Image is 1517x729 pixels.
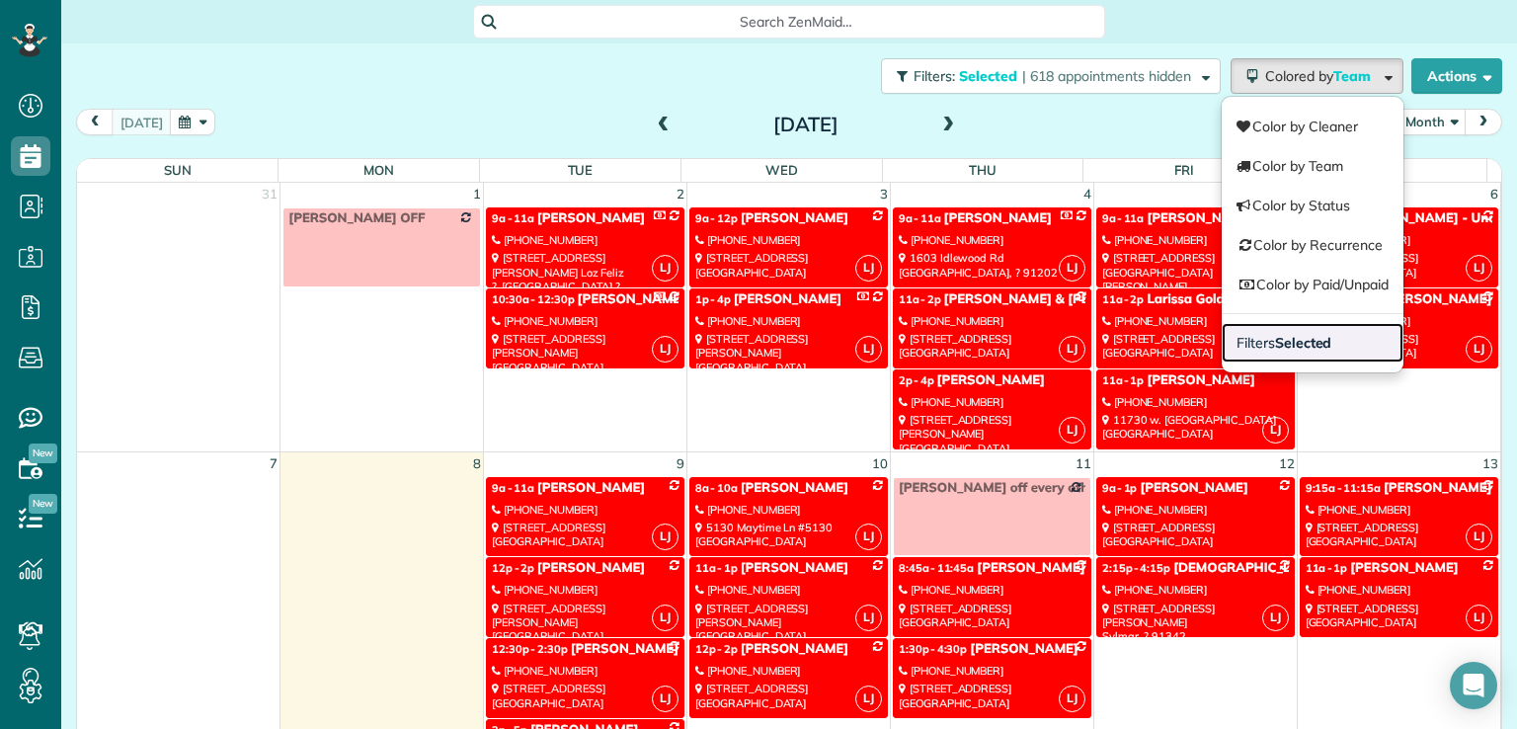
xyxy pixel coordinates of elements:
[1333,67,1374,85] span: Team
[537,480,645,496] span: [PERSON_NAME]
[537,560,645,576] span: [PERSON_NAME]
[899,561,974,575] span: 8:45a - 11:45a
[1466,255,1492,282] span: LJ
[899,682,1085,710] div: [STREET_ADDRESS] [GEOGRAPHIC_DATA]
[29,444,57,463] span: New
[492,292,574,306] span: 10:30a - 12:30p
[1306,583,1492,597] div: [PHONE_NUMBER]
[1140,480,1247,496] span: [PERSON_NAME]
[944,291,1176,307] span: [PERSON_NAME] & [PERSON_NAME]
[1480,452,1500,475] a: 13
[675,183,686,205] a: 2
[944,210,1052,226] span: [PERSON_NAME]
[899,602,1085,630] div: [STREET_ADDRESS] [GEOGRAPHIC_DATA]
[1275,334,1332,352] strong: Selected
[914,67,955,85] span: Filters:
[1102,503,1289,517] div: [PHONE_NUMBER]
[1466,336,1492,363] span: LJ
[695,292,731,306] span: 1p - 4p
[1222,225,1403,265] a: Color by Recurrence
[1102,602,1289,644] div: [STREET_ADDRESS][PERSON_NAME] Sylmar, ? 91342
[492,583,679,597] div: [PHONE_NUMBER]
[1466,605,1492,631] span: LJ
[492,233,679,247] div: [PHONE_NUMBER]
[878,183,890,205] a: 3
[695,251,882,280] div: [STREET_ADDRESS] [GEOGRAPHIC_DATA]
[1306,481,1381,495] span: 9:15a - 11:15a
[652,255,679,282] span: LJ
[471,183,483,205] a: 1
[29,494,57,514] span: New
[1173,560,1431,576] span: [DEMOGRAPHIC_DATA][PERSON_NAME]
[855,336,882,363] span: LJ
[492,561,534,575] span: 12p - 2p
[1306,503,1492,517] div: [PHONE_NUMBER]
[1059,417,1085,444] span: LJ
[492,251,679,293] div: [STREET_ADDRESS][PERSON_NAME] Loz Feliz ?, [GEOGRAPHIC_DATA] ?
[1350,560,1458,576] span: [PERSON_NAME]
[695,642,738,656] span: 12p - 2p
[1102,211,1145,225] span: 9a - 11a
[871,58,1221,94] a: Filters: Selected | 618 appointments hidden
[578,291,685,307] span: [PERSON_NAME]
[695,233,882,247] div: [PHONE_NUMBER]
[1222,107,1403,146] a: Color by Cleaner
[1450,662,1497,709] div: Open Intercom Messenger
[899,583,1085,597] div: [PHONE_NUMBER]
[492,521,679,549] div: [STREET_ADDRESS] [GEOGRAPHIC_DATA]
[970,641,1078,657] span: [PERSON_NAME]
[1102,583,1289,597] div: [PHONE_NUMBER]
[471,452,483,475] a: 8
[1222,146,1403,186] a: Color by Team
[1174,162,1194,178] span: Fri
[881,58,1221,94] button: Filters: Selected | 618 appointments hidden
[1222,323,1403,363] a: FiltersSelected
[1265,67,1378,85] span: Colored by
[537,210,645,226] span: [PERSON_NAME]
[1262,417,1289,444] span: LJ
[571,641,679,657] span: [PERSON_NAME]
[937,372,1045,388] span: [PERSON_NAME]
[1102,332,1289,361] div: [STREET_ADDRESS] [GEOGRAPHIC_DATA]
[492,682,679,710] div: [STREET_ADDRESS] [GEOGRAPHIC_DATA]
[870,452,890,475] a: 10
[1384,291,1491,307] span: [PERSON_NAME]
[1102,521,1289,549] div: [STREET_ADDRESS] [GEOGRAPHIC_DATA]
[695,332,882,374] div: [STREET_ADDRESS][PERSON_NAME] [GEOGRAPHIC_DATA]
[695,211,738,225] span: 9a - 12p
[1397,109,1467,135] button: Month
[1237,334,1331,352] span: Filters
[695,602,882,644] div: [STREET_ADDRESS][PERSON_NAME] [GEOGRAPHIC_DATA]
[260,183,279,205] a: 31
[1102,314,1289,328] div: [PHONE_NUMBER]
[899,413,1085,455] div: [STREET_ADDRESS][PERSON_NAME] [GEOGRAPHIC_DATA]
[492,332,679,374] div: [STREET_ADDRESS][PERSON_NAME] [GEOGRAPHIC_DATA]
[899,395,1085,409] div: [PHONE_NUMBER]
[1102,413,1289,442] div: 11730 w. [GEOGRAPHIC_DATA] [GEOGRAPHIC_DATA]
[492,211,534,225] span: 9a - 11a
[164,162,192,178] span: Sun
[76,109,114,135] button: prev
[855,524,882,550] span: LJ
[682,114,929,135] h2: [DATE]
[899,292,941,306] span: 11a - 2p
[695,314,882,328] div: [PHONE_NUMBER]
[492,481,534,495] span: 9a - 11a
[492,664,679,678] div: [PHONE_NUMBER]
[1306,561,1348,575] span: 11a - 1p
[1222,186,1403,225] a: Color by Status
[695,503,882,517] div: [PHONE_NUMBER]
[112,109,172,135] button: [DATE]
[1147,210,1254,226] span: [PERSON_NAME]
[1102,481,1138,495] span: 9a - 1p
[1384,480,1491,496] span: [PERSON_NAME]
[492,602,679,644] div: [STREET_ADDRESS] [PERSON_NAME][GEOGRAPHIC_DATA]
[492,503,679,517] div: [PHONE_NUMBER]
[899,332,1085,361] div: [STREET_ADDRESS] [GEOGRAPHIC_DATA]
[1102,373,1145,387] span: 11a - 1p
[1059,255,1085,282] span: LJ
[1147,291,1224,307] span: Larissa Gold
[765,162,798,178] span: Wed
[1074,452,1093,475] a: 11
[1306,521,1492,549] div: [STREET_ADDRESS] [GEOGRAPHIC_DATA]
